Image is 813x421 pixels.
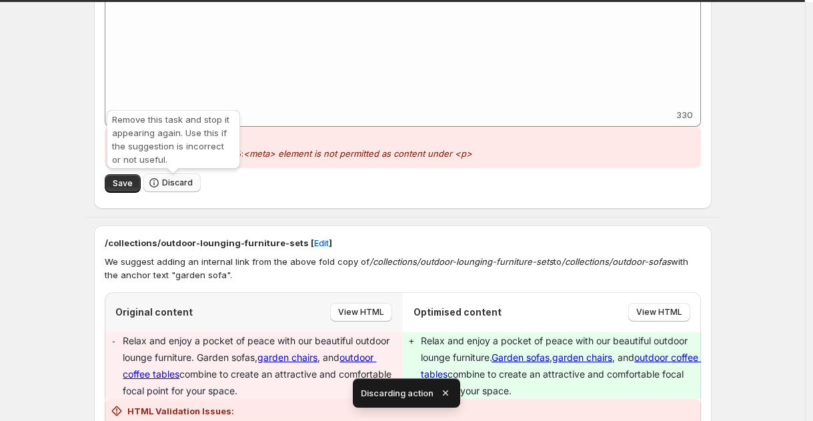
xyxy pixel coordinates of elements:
[243,148,472,159] em: <meta> element is not permitted as content under <p>
[162,177,193,188] span: Discard
[562,256,671,267] em: /collections/outdoor-sofas
[330,303,392,322] button: View HTML
[123,332,402,399] p: Relax and enjoy a pocket of peace with our beautiful outdoor lounge furniture. Garden sofas, , an...
[105,255,701,282] p: We suggest adding an internal link from the above fold copy of to with the anchor text "garden so...
[105,174,141,193] button: Save
[409,333,414,350] pre: +
[338,307,384,318] span: View HTML
[369,256,554,267] em: /collections/outdoor-lounging-furniture-sets
[127,404,472,418] h2: HTML Validation Issues:
[257,352,317,363] a: garden chairs
[421,332,701,399] p: Relax and enjoy a pocket of peace with our beautiful outdoor lounge furniture. , , and combine to...
[141,147,472,160] p: at line 1, column 5:
[143,173,201,192] button: Discard
[414,306,502,319] p: Optimised content
[314,236,329,250] span: Edit
[492,352,550,363] a: Garden sofas
[306,232,337,254] button: Edit
[361,386,434,400] span: Discarding action
[113,178,133,189] span: Save
[105,236,701,250] p: /collections/outdoor-lounging-furniture-sets [ ]
[111,333,117,350] pre: -
[552,352,612,363] a: garden chairs
[636,307,682,318] span: View HTML
[115,306,193,319] p: Original content
[127,132,472,145] h2: HTML Validation Issues:
[628,303,690,322] button: View HTML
